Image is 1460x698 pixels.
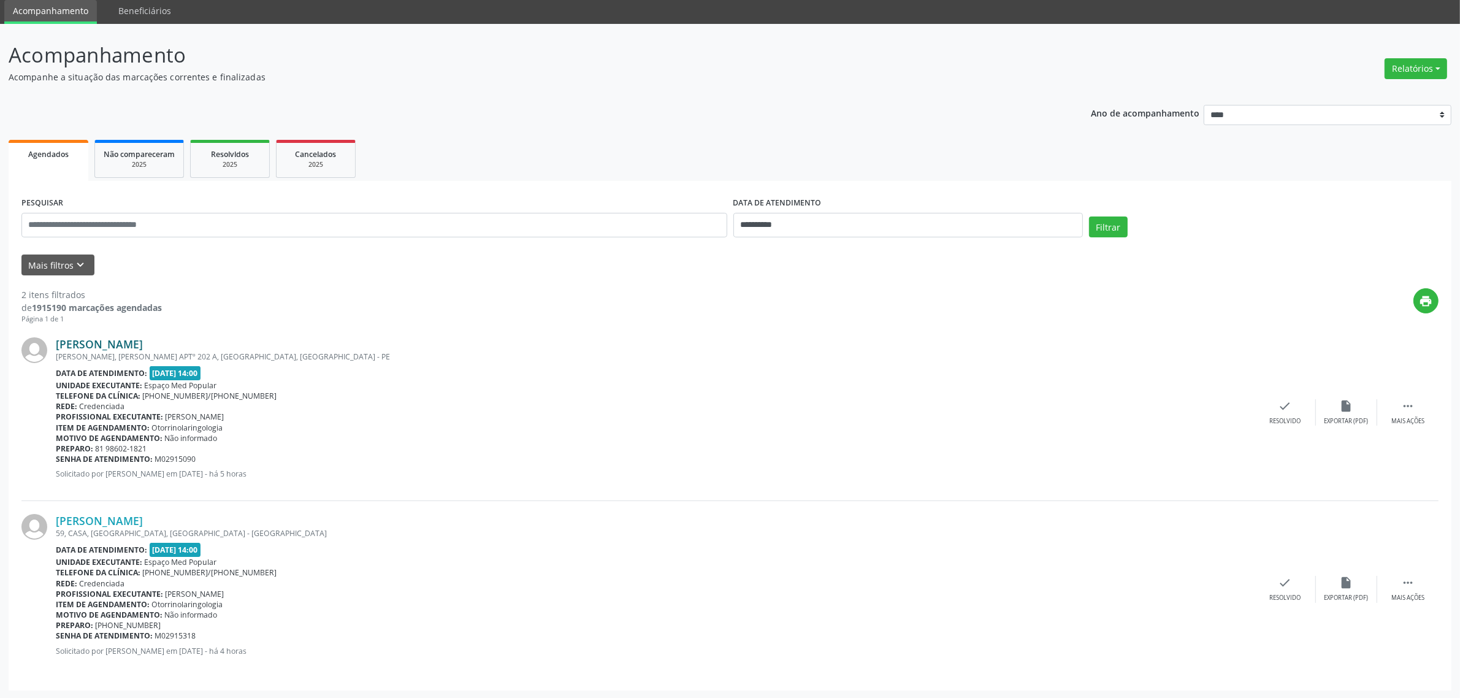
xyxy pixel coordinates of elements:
p: Solicitado por [PERSON_NAME] em [DATE] - há 4 horas [56,646,1255,656]
b: Telefone da clínica: [56,391,140,401]
b: Data de atendimento: [56,545,147,555]
span: [PHONE_NUMBER] [96,620,161,631]
span: [DATE] 14:00 [150,366,201,380]
i: insert_drive_file [1340,576,1353,589]
b: Rede: [56,578,77,589]
span: Credenciada [80,578,125,589]
i:  [1401,576,1415,589]
div: 2025 [104,160,175,169]
b: Unidade executante: [56,380,142,391]
p: Ano de acompanhamento [1091,105,1199,120]
i:  [1401,399,1415,413]
a: [PERSON_NAME] [56,337,143,351]
b: Telefone da clínica: [56,567,140,578]
i: keyboard_arrow_down [74,258,88,272]
div: Resolvido [1269,417,1301,426]
i: check [1278,399,1292,413]
button: Mais filtroskeyboard_arrow_down [21,255,94,276]
p: Solicitado por [PERSON_NAME] em [DATE] - há 5 horas [56,469,1255,479]
p: Acompanhamento [9,40,1019,71]
img: img [21,337,47,363]
div: [PERSON_NAME], [PERSON_NAME] APTº 202 A, [GEOGRAPHIC_DATA], [GEOGRAPHIC_DATA] - PE [56,351,1255,362]
img: img [21,514,47,540]
span: Não compareceram [104,149,175,159]
div: 2025 [285,160,346,169]
span: Resolvidos [211,149,249,159]
strong: 1915190 marcações agendadas [32,302,162,313]
span: [PERSON_NAME] [166,412,224,422]
div: Exportar (PDF) [1324,594,1369,602]
b: Senha de atendimento: [56,631,153,641]
div: Mais ações [1391,594,1424,602]
b: Preparo: [56,443,93,454]
span: Otorrinolaringologia [152,599,223,610]
b: Item de agendamento: [56,423,150,433]
div: 2025 [199,160,261,169]
button: Relatórios [1385,58,1447,79]
button: Filtrar [1089,217,1128,237]
div: Mais ações [1391,417,1424,426]
span: Otorrinolaringologia [152,423,223,433]
label: PESQUISAR [21,194,63,213]
span: M02915090 [155,454,196,464]
i: insert_drive_file [1340,399,1353,413]
b: Profissional executante: [56,412,163,422]
div: Página 1 de 1 [21,314,162,324]
span: Cancelados [296,149,337,159]
div: Exportar (PDF) [1324,417,1369,426]
b: Preparo: [56,620,93,631]
i: check [1278,576,1292,589]
b: Rede: [56,401,77,412]
span: 81 98602-1821 [96,443,147,454]
b: Item de agendamento: [56,599,150,610]
span: [PERSON_NAME] [166,589,224,599]
a: [PERSON_NAME] [56,514,143,527]
b: Profissional executante: [56,589,163,599]
i: print [1420,294,1433,308]
span: Não informado [165,433,218,443]
div: 2 itens filtrados [21,288,162,301]
span: [PHONE_NUMBER]/[PHONE_NUMBER] [143,567,277,578]
span: [DATE] 14:00 [150,543,201,557]
b: Motivo de agendamento: [56,433,162,443]
span: Espaço Med Popular [145,557,217,567]
span: Agendados [28,149,69,159]
b: Senha de atendimento: [56,454,153,464]
div: Resolvido [1269,594,1301,602]
b: Data de atendimento: [56,368,147,378]
b: Unidade executante: [56,557,142,567]
b: Motivo de agendamento: [56,610,162,620]
p: Acompanhe a situação das marcações correntes e finalizadas [9,71,1019,83]
span: M02915318 [155,631,196,641]
button: print [1413,288,1439,313]
span: Não informado [165,610,218,620]
div: 59, CASA, [GEOGRAPHIC_DATA], [GEOGRAPHIC_DATA] - [GEOGRAPHIC_DATA] [56,528,1255,539]
label: DATA DE ATENDIMENTO [733,194,822,213]
span: [PHONE_NUMBER]/[PHONE_NUMBER] [143,391,277,401]
span: Espaço Med Popular [145,380,217,391]
div: de [21,301,162,314]
span: Credenciada [80,401,125,412]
